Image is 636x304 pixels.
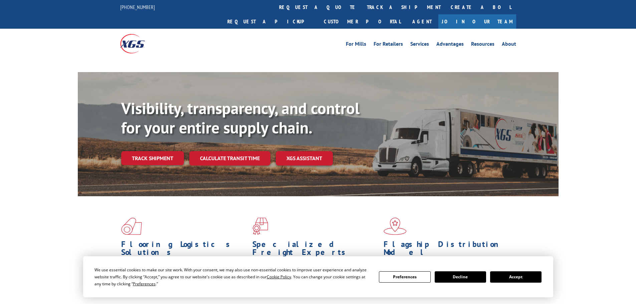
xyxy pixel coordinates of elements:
[471,41,494,49] a: Resources
[189,151,270,166] a: Calculate transit time
[384,240,510,260] h1: Flagship Distribution Model
[374,41,403,49] a: For Retailers
[406,14,438,29] a: Agent
[384,218,407,235] img: xgs-icon-flagship-distribution-model-red
[121,98,360,138] b: Visibility, transparency, and control for your entire supply chain.
[346,41,366,49] a: For Mills
[319,14,406,29] a: Customer Portal
[252,240,379,260] h1: Specialized Freight Experts
[276,151,333,166] a: XGS ASSISTANT
[435,271,486,283] button: Decline
[490,271,542,283] button: Accept
[121,218,142,235] img: xgs-icon-total-supply-chain-intelligence-red
[121,151,184,165] a: Track shipment
[83,256,553,297] div: Cookie Consent Prompt
[252,218,268,235] img: xgs-icon-focused-on-flooring-red
[267,274,291,280] span: Cookie Policy
[94,266,371,287] div: We use essential cookies to make our site work. With your consent, we may also use non-essential ...
[121,240,247,260] h1: Flooring Logistics Solutions
[222,14,319,29] a: Request a pickup
[379,271,430,283] button: Preferences
[438,14,516,29] a: Join Our Team
[133,281,156,287] span: Preferences
[410,41,429,49] a: Services
[436,41,464,49] a: Advantages
[502,41,516,49] a: About
[120,4,155,10] a: [PHONE_NUMBER]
